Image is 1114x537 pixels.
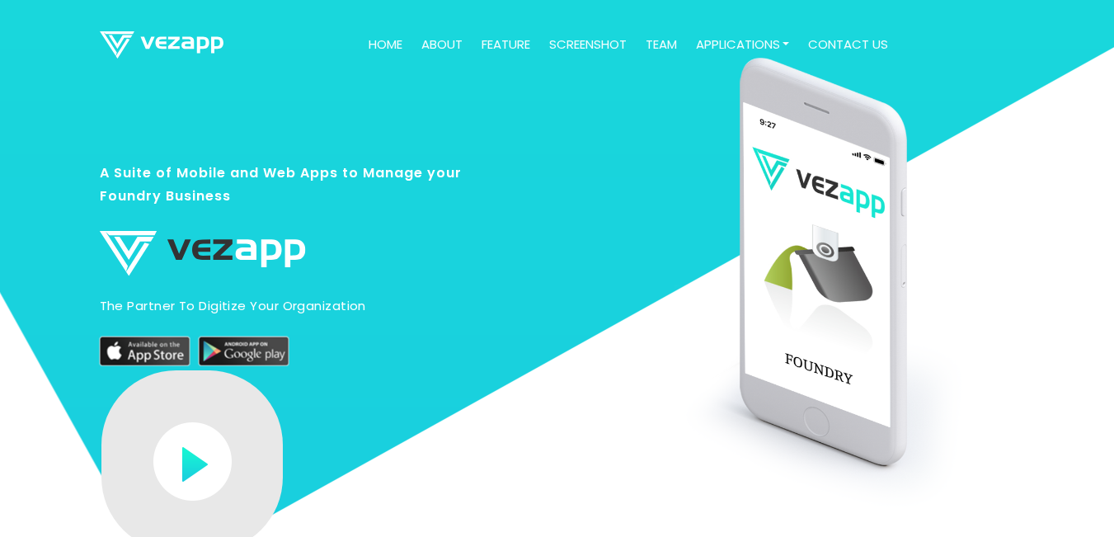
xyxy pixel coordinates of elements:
[100,297,483,315] p: The partner to digitize your organization
[689,29,797,61] a: Applications
[199,337,289,366] img: play-store
[475,29,537,61] a: feature
[415,29,469,61] a: about
[100,337,190,366] img: appstore
[675,58,1015,517] img: slider-caption
[801,29,895,61] a: contact us
[543,29,633,61] a: screenshot
[100,230,306,276] img: logo
[153,422,232,501] img: play-button
[362,29,409,61] a: Home
[639,29,684,61] a: team
[100,161,483,224] h3: A Suite of Mobile and Web Apps to Manage your Foundry Business
[100,31,223,59] img: logo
